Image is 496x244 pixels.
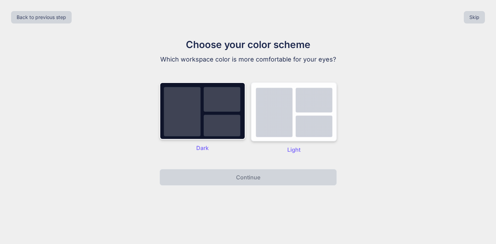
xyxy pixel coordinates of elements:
img: dark [251,82,337,141]
h1: Choose your color scheme [132,37,364,52]
p: Which workspace color is more comfortable for your eyes? [132,55,364,64]
button: Skip [464,11,485,24]
p: Dark [160,144,245,152]
p: Continue [236,173,260,181]
button: Back to previous step [11,11,72,24]
img: dark [160,82,245,140]
p: Light [251,146,337,154]
button: Continue [160,169,337,186]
